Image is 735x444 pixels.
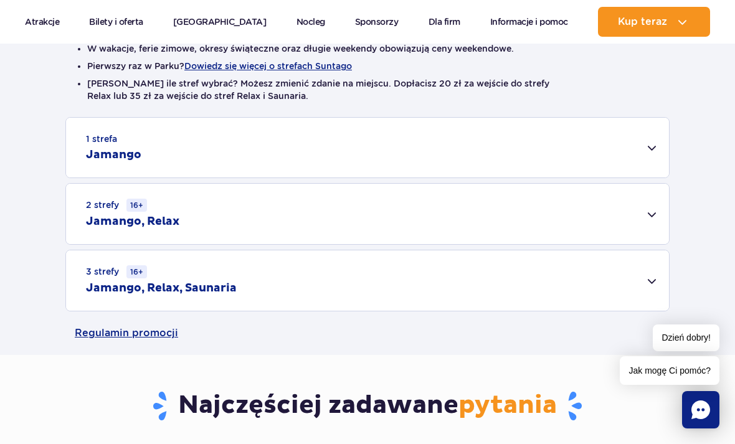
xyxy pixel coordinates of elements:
a: Informacje i pomoc [490,7,568,37]
button: Dowiedz się więcej o strefach Suntago [184,61,352,71]
a: Dla firm [429,7,460,37]
h2: Jamango [86,148,141,163]
small: 3 strefy [86,265,147,278]
h2: Jamango, Relax [86,214,179,229]
small: 2 strefy [86,199,147,212]
a: Regulamin promocji [75,311,660,355]
h3: Najczęściej zadawane [75,390,660,422]
h2: Jamango, Relax, Saunaria [86,281,237,296]
small: 16+ [126,199,147,212]
a: Nocleg [296,7,325,37]
span: Jak mogę Ci pomóc? [620,356,719,385]
a: Bilety i oferta [89,7,143,37]
span: Dzień dobry! [653,324,719,351]
small: 1 strefa [86,133,117,145]
span: Kup teraz [618,16,667,27]
li: [PERSON_NAME] ile stref wybrać? Możesz zmienić zdanie na miejscu. Dopłacisz 20 zł za wejście do s... [87,77,648,102]
a: [GEOGRAPHIC_DATA] [173,7,267,37]
a: Atrakcje [25,7,59,37]
div: Chat [682,391,719,428]
li: W wakacje, ferie zimowe, okresy świąteczne oraz długie weekendy obowiązują ceny weekendowe. [87,42,648,55]
a: Sponsorzy [355,7,399,37]
small: 16+ [126,265,147,278]
button: Kup teraz [598,7,710,37]
li: Pierwszy raz w Parku? [87,60,648,72]
span: pytania [458,390,557,421]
